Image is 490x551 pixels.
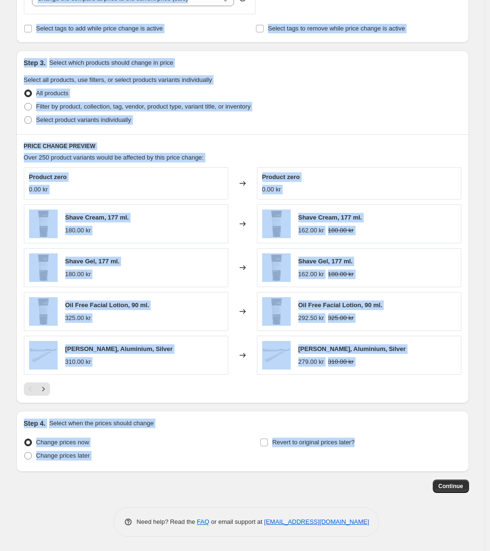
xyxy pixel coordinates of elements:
[298,258,353,265] span: Shave Gel, 177 ml.
[262,253,291,282] img: 10610019__ANTHONY_SHAVE_GEL___177_ML_80x.webp
[262,341,291,370] img: 22130201_Aufsicht_c61870f7-a1ac-4f15-8ffa-f8394ccb9639_80x.webp
[36,103,251,110] span: Filter by product, collection, tag, vendor, product type, variant title, or inventory
[49,58,173,68] p: Select which products should change in price
[29,185,48,194] div: 0.00 kr
[24,58,46,68] h2: Step 3.
[328,313,354,323] strike: 325.00 kr
[298,345,406,352] span: [PERSON_NAME], Aluminium, Silver
[65,313,91,323] div: 325.00 kr
[29,253,58,282] img: 10610019__ANTHONY_SHAVE_GEL___177_ML_80x.webp
[36,116,131,123] span: Select product variants individually
[268,25,405,32] span: Select tags to remove while price change is active
[298,357,324,367] div: 279.00 kr
[328,270,354,279] strike: 180.00 kr
[262,185,281,194] div: 0.00 kr
[29,173,67,180] span: Product zero
[298,313,324,323] div: 292.50 kr
[49,419,153,428] p: Select when the prices should change
[24,382,50,396] nav: Pagination
[65,214,129,221] span: Shave Cream, 177 ml.
[328,357,354,367] strike: 310.00 kr
[328,226,354,235] strike: 180.00 kr
[29,297,58,326] img: 10603006__ANTHONY_OIL_FREE_FACIAL_LOTION___90_ML_80x.webp
[137,518,197,525] span: Need help? Read the
[36,90,69,97] span: All products
[439,482,463,490] span: Continue
[36,25,163,32] span: Select tags to add while price change is active
[29,210,58,238] img: 10610018__ANTHONY_SHAVE_CREAM___177_ML_3c9c37cd-0478-4ea0-86f6-48733687fa42_80x.webp
[24,154,204,161] span: Over 250 product variants would be affected by this price change:
[264,518,369,525] a: [EMAIL_ADDRESS][DOMAIN_NAME]
[298,270,324,279] div: 162.00 kr
[433,480,469,493] button: Continue
[65,357,91,367] div: 310.00 kr
[36,452,90,459] span: Change prices later
[65,270,91,279] div: 180.00 kr
[24,142,461,150] h6: PRICE CHANGE PREVIEW
[65,345,173,352] span: [PERSON_NAME], Aluminium, Silver
[197,518,209,525] a: FAQ
[65,258,120,265] span: Shave Gel, 177 ml.
[272,439,355,446] span: Revert to original prices later?
[262,210,291,238] img: 10610018__ANTHONY_SHAVE_CREAM___177_ML_3c9c37cd-0478-4ea0-86f6-48733687fa42_80x.webp
[24,419,46,428] h2: Step 4.
[209,518,264,525] span: or email support at
[65,226,91,235] div: 180.00 kr
[29,341,58,370] img: 22130201_Aufsicht_c61870f7-a1ac-4f15-8ffa-f8394ccb9639_80x.webp
[298,214,362,221] span: Shave Cream, 177 ml.
[298,226,324,235] div: 162.00 kr
[65,301,149,309] span: Oil Free Facial Lotion, 90 ml.
[37,382,50,396] button: Next
[24,76,212,83] span: Select all products, use filters, or select products variants individually
[298,301,382,309] span: Oil Free Facial Lotion, 90 ml.
[36,439,89,446] span: Change prices now
[262,297,291,326] img: 10603006__ANTHONY_OIL_FREE_FACIAL_LOTION___90_ML_80x.webp
[262,173,300,180] span: Product zero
